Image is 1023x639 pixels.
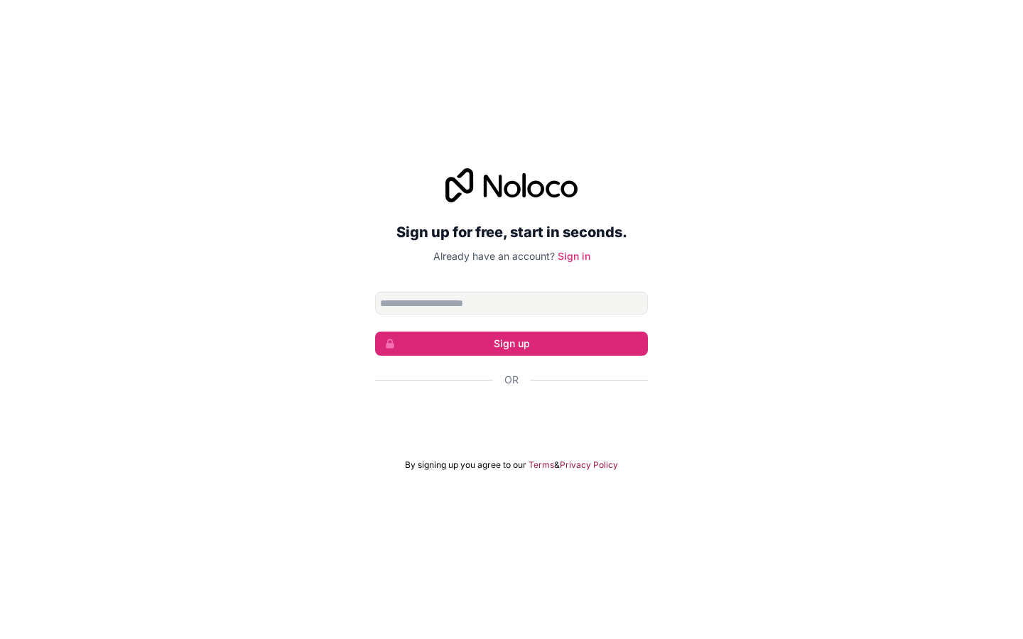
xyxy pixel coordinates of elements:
input: Email address [375,292,648,315]
span: & [554,459,560,471]
h2: Sign up for free, start in seconds. [375,219,648,245]
a: Terms [529,459,554,471]
button: Sign up [375,332,648,356]
span: By signing up you agree to our [405,459,526,471]
iframe: Botón de Acceder con Google [368,403,655,434]
a: Privacy Policy [560,459,618,471]
a: Sign in [558,250,590,262]
span: Already have an account? [433,250,555,262]
span: Or [504,373,519,387]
